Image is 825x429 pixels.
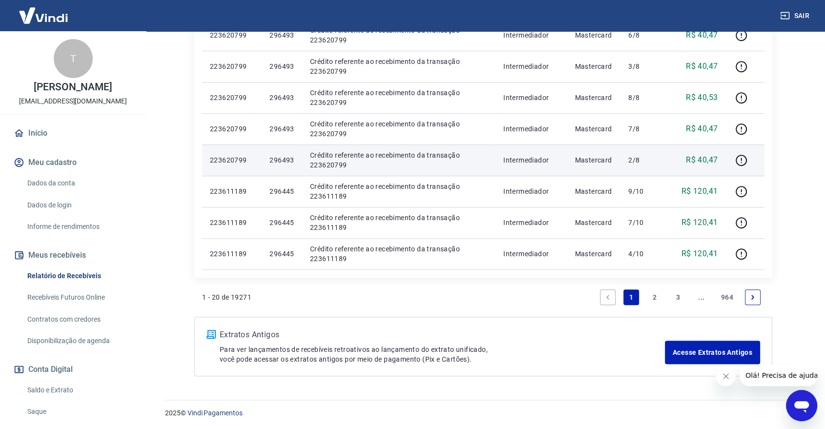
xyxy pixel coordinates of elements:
p: 296493 [269,124,294,134]
p: Crédito referente ao recebimento da transação 223611189 [310,244,488,264]
a: Next page [745,289,761,305]
a: Page 1 is your current page [623,289,639,305]
p: Intermediador [503,218,559,227]
a: Dados da conta [23,173,134,193]
p: R$ 120,41 [681,185,718,197]
a: Jump forward [694,289,709,305]
a: Disponibilização de agenda [23,331,134,351]
p: 6/8 [628,30,657,40]
p: Extratos Antigos [220,329,665,341]
p: R$ 40,47 [686,29,718,41]
iframe: Fechar mensagem [716,367,736,386]
p: 4/10 [628,249,657,259]
p: 9/10 [628,186,657,196]
p: 296445 [269,249,294,259]
p: 296493 [269,155,294,165]
p: Mastercard [575,30,613,40]
p: Intermediador [503,124,559,134]
p: Intermediador [503,93,559,102]
p: 296445 [269,186,294,196]
a: Informe de rendimentos [23,217,134,237]
p: Intermediador [503,155,559,165]
p: 223620799 [210,155,254,165]
p: R$ 40,47 [686,154,718,166]
p: Intermediador [503,249,559,259]
p: 7/8 [628,124,657,134]
a: Page 964 [717,289,737,305]
p: R$ 40,47 [686,61,718,72]
p: 223620799 [210,93,254,102]
button: Sair [778,7,813,25]
p: 223620799 [210,124,254,134]
iframe: Mensagem da empresa [740,365,817,386]
p: 223611189 [210,186,254,196]
img: ícone [206,330,216,339]
a: Acesse Extratos Antigos [665,341,760,364]
p: 223620799 [210,61,254,71]
ul: Pagination [596,286,764,309]
p: Crédito referente ao recebimento da transação 223620799 [310,119,488,139]
p: Crédito referente ao recebimento da transação 223620799 [310,88,488,107]
p: 223611189 [210,218,254,227]
p: 1 - 20 de 19271 [202,292,251,302]
p: R$ 40,53 [686,92,718,103]
span: Olá! Precisa de ajuda? [6,7,82,15]
p: Crédito referente ao recebimento da transação 223620799 [310,57,488,76]
a: Início [12,123,134,144]
p: 7/10 [628,218,657,227]
a: Recebíveis Futuros Online [23,287,134,307]
button: Conta Digital [12,359,134,380]
div: T [54,39,93,78]
a: Contratos com credores [23,309,134,329]
p: Mastercard [575,186,613,196]
p: 223620799 [210,30,254,40]
p: [PERSON_NAME] [34,82,112,92]
p: 2/8 [628,155,657,165]
p: R$ 120,41 [681,217,718,228]
button: Meu cadastro [12,152,134,173]
p: Intermediador [503,61,559,71]
p: Crédito referente ao recebimento da transação 223620799 [310,150,488,170]
p: R$ 120,41 [681,248,718,260]
p: Crédito referente ao recebimento da transação 223611189 [310,213,488,232]
p: 296493 [269,93,294,102]
a: Relatório de Recebíveis [23,266,134,286]
p: 296493 [269,30,294,40]
p: Crédito referente ao recebimento da transação 223620799 [310,25,488,45]
p: Para ver lançamentos de recebíveis retroativos ao lançamento do extrato unificado, você pode aces... [220,345,665,364]
a: Previous page [600,289,616,305]
p: 223611189 [210,249,254,259]
a: Dados de login [23,195,134,215]
p: Intermediador [503,30,559,40]
p: Mastercard [575,218,613,227]
p: Mastercard [575,155,613,165]
p: 8/8 [628,93,657,102]
a: Page 3 [670,289,686,305]
p: Mastercard [575,249,613,259]
a: Page 2 [647,289,662,305]
a: Vindi Pagamentos [187,409,243,417]
p: 296493 [269,61,294,71]
p: R$ 40,47 [686,123,718,135]
p: Intermediador [503,186,559,196]
p: 296445 [269,218,294,227]
iframe: Botão para abrir a janela de mensagens [786,390,817,421]
p: Mastercard [575,124,613,134]
p: [EMAIL_ADDRESS][DOMAIN_NAME] [19,96,127,106]
p: 3/8 [628,61,657,71]
a: Saldo e Extrato [23,380,134,400]
p: Crédito referente ao recebimento da transação 223611189 [310,182,488,201]
p: 2025 © [165,408,802,418]
p: Mastercard [575,93,613,102]
button: Meus recebíveis [12,245,134,266]
img: Vindi [12,0,75,30]
a: Saque [23,402,134,422]
p: Mastercard [575,61,613,71]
